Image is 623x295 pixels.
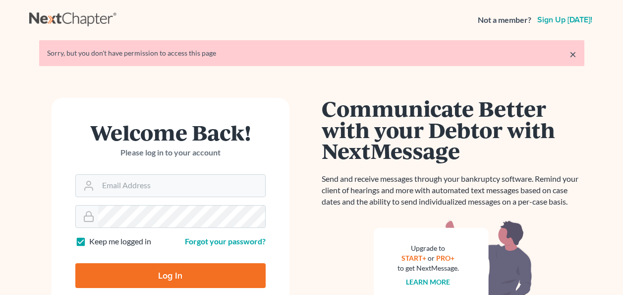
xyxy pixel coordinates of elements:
[75,122,266,143] h1: Welcome Back!
[535,16,594,24] a: Sign up [DATE]!
[47,48,576,58] div: Sorry, but you don't have permission to access this page
[98,175,265,197] input: Email Address
[322,98,584,161] h1: Communicate Better with your Debtor with NextMessage
[478,14,531,26] strong: Not a member?
[397,243,459,253] div: Upgrade to
[397,263,459,273] div: to get NextMessage.
[185,236,266,246] a: Forgot your password?
[428,254,435,262] span: or
[75,263,266,288] input: Log In
[75,147,266,158] p: Please log in to your account
[569,48,576,60] a: ×
[401,254,426,262] a: START+
[89,236,151,247] label: Keep me logged in
[436,254,454,262] a: PRO+
[322,173,584,208] p: Send and receive messages through your bankruptcy software. Remind your client of hearings and mo...
[406,278,450,286] a: Learn more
